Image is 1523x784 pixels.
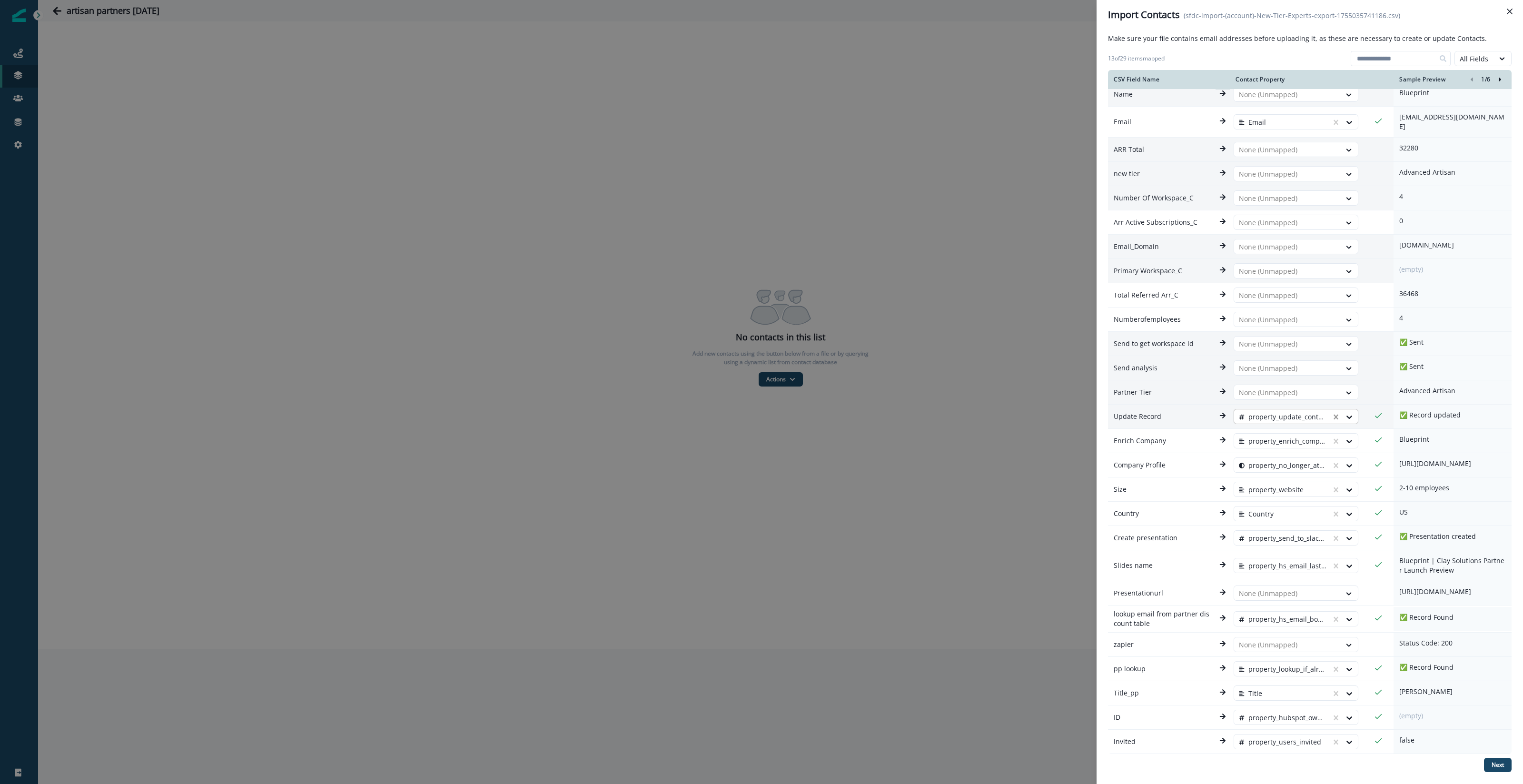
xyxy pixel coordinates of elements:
p: (empty) [1399,265,1506,274]
p: Enrich Company [1108,432,1216,449]
p: ✅ Record updated [1399,410,1506,420]
div: All Fields [1460,54,1489,64]
p: Slides name [1108,557,1216,574]
p: Presentationurl [1108,585,1216,602]
p: Import Contacts [1108,8,1180,22]
p: ✅ Presentation created [1399,532,1506,541]
p: ARR Total [1108,141,1216,158]
p: lookup email from partner discount table [1108,605,1216,632]
button: left-icon [1466,74,1477,85]
button: Close [1502,4,1517,19]
p: new tier [1108,165,1216,182]
p: Partner Tier [1108,384,1216,401]
p: Arr Active Subscriptions_C [1108,214,1216,231]
p: [URL][DOMAIN_NAME] [1399,459,1506,468]
p: ✅ Record Found [1399,663,1506,672]
p: Company Profile [1108,457,1216,474]
p: Blueprint [1399,88,1506,98]
p: Size [1108,481,1216,498]
p: Country [1108,505,1216,522]
p: [URL][DOMAIN_NAME] [1399,587,1506,596]
p: Total Referred Arr_C [1108,287,1216,304]
button: Next [1484,758,1512,772]
p: 13 of 29 items mapped [1108,54,1165,63]
p: Send analysis [1108,359,1216,377]
p: 4 [1399,313,1506,323]
p: Numberofemployees [1108,311,1216,328]
p: Advanced Artisan [1399,386,1506,396]
p: Blueprint [1399,435,1506,444]
p: 2-10 employees [1399,483,1506,493]
button: Right-forward-icon [1494,74,1506,85]
p: false [1399,735,1506,745]
p: ✅ Sent [1399,362,1506,371]
p: Email [1108,113,1216,130]
p: 32280 [1399,143,1506,153]
p: (empty) [1399,711,1506,721]
p: Title_pp [1108,685,1216,702]
p: 0 [1399,216,1506,226]
p: (sfdc-import-(account)-New-Tier-Experts-export-1755035741186.csv) [1184,10,1400,20]
p: pp lookup [1108,660,1216,677]
p: Send to get workspace id [1108,335,1216,352]
p: ✅ Record Found [1399,613,1506,622]
p: zapier [1108,636,1216,653]
p: Email_Domain [1108,238,1216,255]
div: CSV Field Name [1114,76,1210,83]
p: 1 / 6 [1481,76,1491,83]
p: 36468 [1399,289,1506,298]
p: Name [1108,86,1216,103]
p: ID [1108,709,1216,726]
p: Sample Preview [1399,76,1445,83]
p: US [1399,507,1506,517]
p: Next [1492,762,1504,768]
p: Create presentation [1108,529,1216,546]
p: Update Record [1108,408,1216,425]
p: Advanced Artisan [1399,168,1506,177]
p: Make sure your file contains email addresses before uploading it, as these are necessary to creat... [1108,33,1487,43]
p: Primary Workspace_C [1108,262,1216,279]
p: [PERSON_NAME] [1399,687,1506,696]
p: Status Code: 200 [1399,638,1506,648]
p: [EMAIL_ADDRESS][DOMAIN_NAME] [1399,112,1506,131]
p: Contact Property [1236,76,1285,83]
p: ✅ Sent [1399,337,1506,347]
p: Blueprint | Clay Solutions Partner Launch Preview [1399,556,1506,575]
p: 4 [1399,192,1506,201]
p: invited [1108,733,1216,750]
p: [DOMAIN_NAME] [1399,240,1506,250]
p: Number Of Workspace_C [1108,189,1216,207]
